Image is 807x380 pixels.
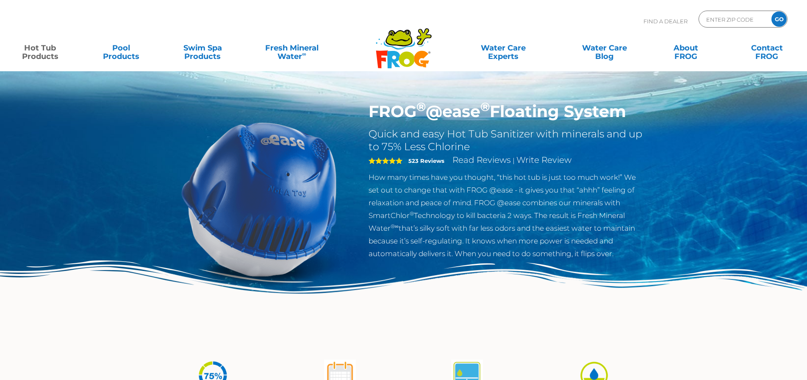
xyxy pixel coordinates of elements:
input: GO [771,11,787,27]
sup: ® [410,210,414,217]
a: Swim SpaProducts [171,39,234,56]
a: PoolProducts [90,39,153,56]
sup: ®∞ [391,223,399,229]
a: Hot TubProducts [8,39,72,56]
a: Fresh MineralWater∞ [252,39,331,56]
sup: ® [480,99,490,114]
h1: FROG @ease Floating System [369,102,645,121]
a: Read Reviews [452,155,511,165]
a: Write Review [516,155,571,165]
p: How many times have you thought, “this hot tub is just too much work!” We set out to change that ... [369,171,645,260]
a: Water CareExperts [452,39,555,56]
img: hot-tub-product-atease-system.png [162,102,356,296]
sup: ® [416,99,426,114]
span: | [513,156,515,165]
a: Water CareBlog [573,39,636,56]
a: ContactFROG [735,39,799,56]
h2: Quick and easy Hot Tub Sanitizer with minerals and up to 75% Less Chlorine [369,128,645,153]
span: 5 [369,157,402,164]
img: Frog Products Logo [371,17,436,69]
sup: ∞ [302,50,306,57]
a: AboutFROG [654,39,717,56]
p: Find A Dealer [643,11,688,32]
strong: 523 Reviews [408,157,444,164]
